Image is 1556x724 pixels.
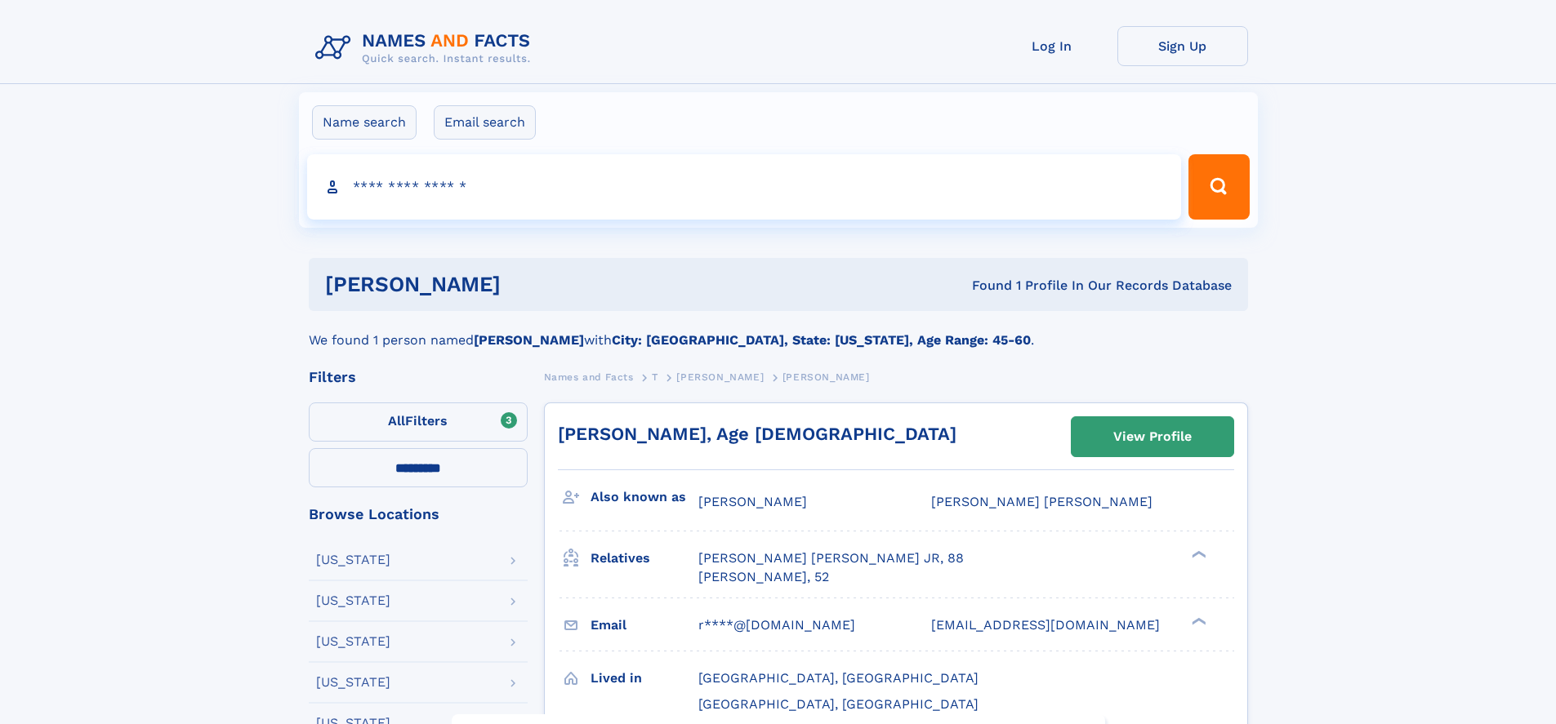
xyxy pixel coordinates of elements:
h1: [PERSON_NAME] [325,274,737,295]
div: ❯ [1188,615,1207,626]
a: View Profile [1072,417,1233,456]
span: [GEOGRAPHIC_DATA], [GEOGRAPHIC_DATA] [698,696,979,712]
h3: Relatives [591,544,698,572]
span: [GEOGRAPHIC_DATA], [GEOGRAPHIC_DATA] [698,670,979,686]
div: We found 1 person named with . [309,311,1248,350]
div: Browse Locations [309,507,528,522]
span: All [388,413,405,429]
div: [US_STATE] [316,635,390,648]
a: Sign Up [1117,26,1248,66]
label: Email search [434,105,536,140]
a: Names and Facts [544,366,634,387]
div: ❯ [1188,549,1207,560]
div: Filters [309,370,528,384]
span: [PERSON_NAME] [PERSON_NAME] [931,494,1153,509]
b: City: [GEOGRAPHIC_DATA], State: [US_STATE], Age Range: 45-60 [612,332,1031,348]
span: [PERSON_NAME] [698,494,807,509]
label: Name search [312,105,417,140]
a: [PERSON_NAME], Age [DEMOGRAPHIC_DATA] [558,424,956,444]
button: Search Button [1188,154,1249,220]
img: Logo Names and Facts [309,26,544,70]
h3: Email [591,611,698,639]
div: [US_STATE] [316,594,390,607]
span: T [652,371,658,383]
div: View Profile [1113,418,1192,455]
div: [US_STATE] [316,553,390,566]
div: [US_STATE] [316,676,390,689]
a: [PERSON_NAME], 52 [698,568,829,586]
a: Log In [987,26,1117,66]
a: T [652,366,658,387]
span: [EMAIL_ADDRESS][DOMAIN_NAME] [931,617,1160,633]
span: [PERSON_NAME] [676,371,764,383]
span: [PERSON_NAME] [782,371,870,383]
div: Found 1 Profile In Our Records Database [736,277,1232,295]
h3: Also known as [591,483,698,511]
label: Filters [309,402,528,442]
a: [PERSON_NAME] [676,366,764,387]
h3: Lived in [591,664,698,692]
input: search input [307,154,1182,220]
b: [PERSON_NAME] [474,332,584,348]
a: [PERSON_NAME] [PERSON_NAME] JR, 88 [698,549,964,567]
